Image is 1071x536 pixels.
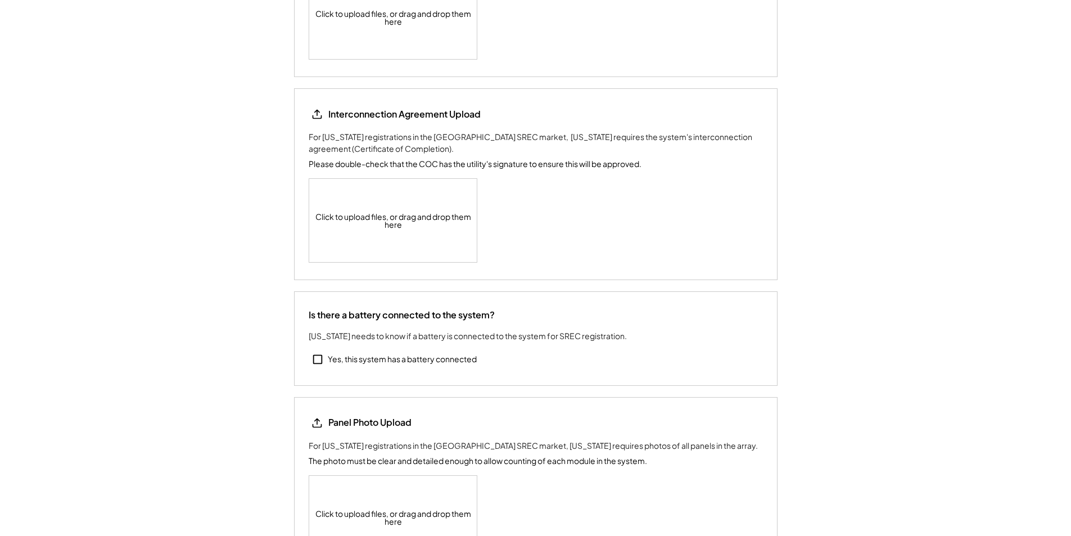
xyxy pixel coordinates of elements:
[328,108,481,120] div: Interconnection Agreement Upload
[309,330,627,342] div: [US_STATE] needs to know if a battery is connected to the system for SREC registration.
[309,455,647,467] div: The photo must be clear and detailed enough to allow counting of each module in the system.
[309,131,763,155] div: For [US_STATE] registrations in the [GEOGRAPHIC_DATA] SREC market, [US_STATE] requires the system...
[309,158,641,170] div: Please double-check that the COC has the utility's signature to ensure this will be approved.
[309,440,758,452] div: For [US_STATE] registrations in the [GEOGRAPHIC_DATA] SREC market, [US_STATE] requires photos of ...
[309,309,495,321] div: Is there a battery connected to the system?
[328,416,412,429] div: Panel Photo Upload
[328,354,477,365] div: Yes, this system has a battery connected
[309,179,478,262] div: Click to upload files, or drag and drop them here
